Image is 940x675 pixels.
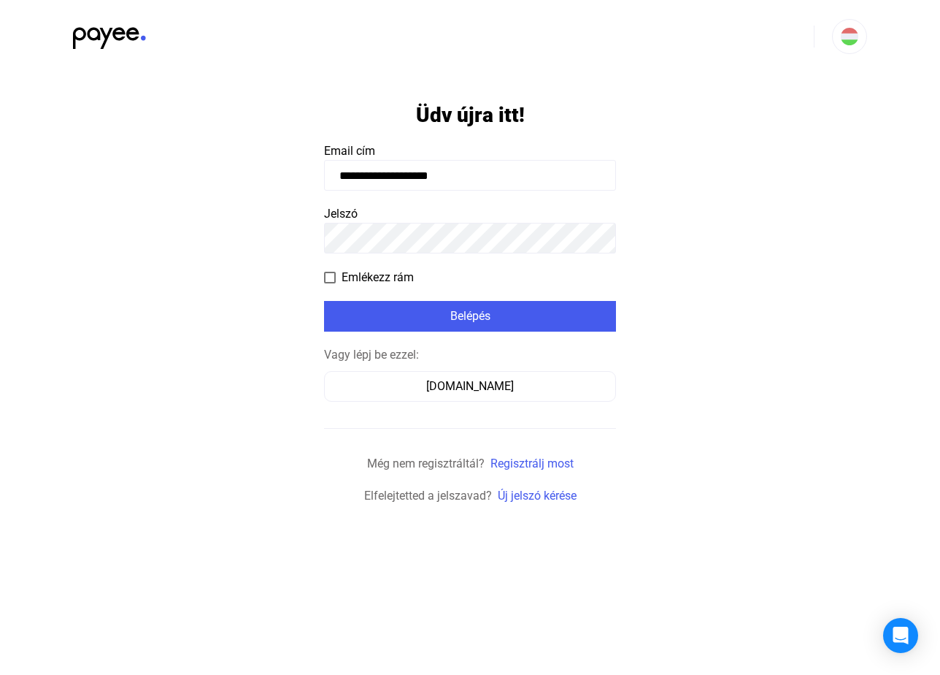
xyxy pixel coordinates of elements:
[841,28,858,45] img: HU
[324,379,616,393] a: [DOMAIN_NAME]
[342,269,414,286] span: Emlékezz rám
[883,618,918,653] div: Open Intercom Messenger
[498,489,577,503] a: Új jelszó kérése
[324,371,616,402] button: [DOMAIN_NAME]
[73,19,146,49] img: black-payee-blue-dot.svg
[329,378,611,395] div: [DOMAIN_NAME]
[367,457,485,470] span: Még nem regisztráltál?
[324,301,616,332] button: Belépés
[328,308,612,325] div: Belépés
[832,19,867,54] button: HU
[324,207,358,221] span: Jelszó
[324,346,616,364] div: Vagy lépj be ezzel:
[324,144,375,158] span: Email cím
[490,457,574,470] a: Regisztrálj most
[364,489,492,503] span: Elfelejtetted a jelszavad?
[416,102,525,128] h1: Üdv újra itt!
